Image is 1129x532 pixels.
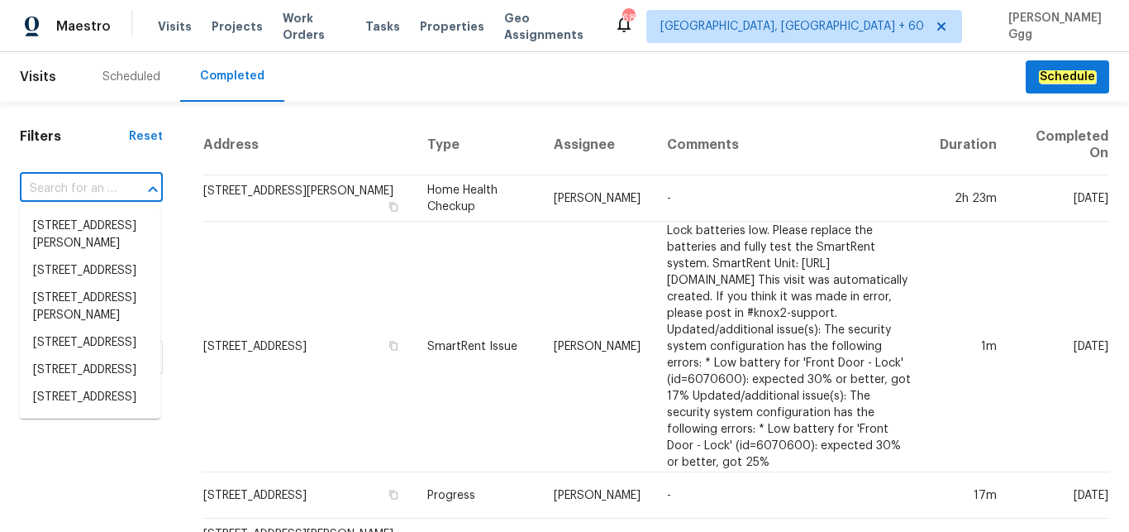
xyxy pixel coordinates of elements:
td: [DATE] [1010,222,1110,472]
button: Copy Address [386,199,401,214]
td: SmartRent Issue [414,222,541,472]
th: Assignee [541,115,654,175]
input: Search for an address... [20,176,117,202]
button: Copy Address [386,487,401,502]
li: [STREET_ADDRESS] [20,257,160,285]
th: Type [414,115,541,175]
span: Visits [20,59,56,95]
button: Copy Address [386,338,401,353]
td: [STREET_ADDRESS] [202,472,414,519]
li: [STREET_ADDRESS] [20,357,160,384]
li: [STREET_ADDRESS][PERSON_NAME] [20,213,160,257]
span: Maestro [56,18,111,35]
span: Properties [420,18,484,35]
td: [PERSON_NAME] [541,175,654,222]
td: Home Health Checkup [414,175,541,222]
div: 680 [622,10,634,26]
span: Projects [212,18,263,35]
button: Schedule [1026,60,1109,94]
li: [STREET_ADDRESS][PERSON_NAME] [20,411,160,456]
li: [STREET_ADDRESS] [20,384,160,411]
span: Geo Assignments [504,10,594,43]
td: [STREET_ADDRESS][PERSON_NAME] [202,175,414,222]
em: Schedule [1039,70,1096,84]
span: Visits [158,18,192,35]
button: Close [141,178,164,201]
div: Completed [200,68,264,84]
span: Work Orders [283,10,345,43]
td: [DATE] [1010,175,1110,222]
th: Completed On [1010,115,1110,175]
span: [GEOGRAPHIC_DATA], [GEOGRAPHIC_DATA] + 60 [660,18,924,35]
h1: Filters [20,128,129,145]
td: - [654,175,926,222]
span: [PERSON_NAME] Ggg [1002,10,1104,43]
th: Comments [654,115,926,175]
td: Lock batteries low. Please replace the batteries and fully test the SmartRent system. SmartRent U... [654,222,926,472]
th: Duration [927,115,1010,175]
td: 17m [927,472,1010,519]
th: Address [202,115,414,175]
td: - [654,472,926,519]
td: [PERSON_NAME] [541,472,654,519]
td: Progress [414,472,541,519]
td: 1m [927,222,1010,472]
td: 2h 23m [927,175,1010,222]
td: [STREET_ADDRESS] [202,222,414,472]
div: Reset [129,128,163,145]
div: Scheduled [102,69,160,85]
li: [STREET_ADDRESS] [20,329,160,357]
span: Tasks [365,21,400,32]
td: [DATE] [1010,472,1110,519]
td: [PERSON_NAME] [541,222,654,472]
li: [STREET_ADDRESS][PERSON_NAME] [20,285,160,329]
